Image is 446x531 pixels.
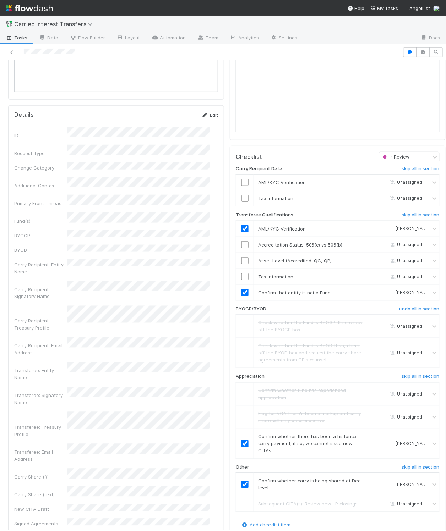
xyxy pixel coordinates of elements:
[258,411,361,424] span: Flag for VCA there's been a markup and carry share will only be prospective
[389,242,423,247] span: Unassigned
[33,33,64,44] a: Data
[6,2,53,14] img: logo-inverted-e16ddd16eac7371096b0.svg
[14,21,96,28] span: Carried Interest Transfers
[265,33,303,44] a: Settings
[402,166,440,175] a: skip all in section
[402,374,440,380] h6: skip all in section
[236,166,282,172] h6: Carry Recipient Data
[381,154,410,160] span: In Review
[389,441,395,447] img: avatar_93b89fca-d03a-423a-b274-3dd03f0a621f.png
[14,520,67,527] div: Signed Agreements
[402,212,440,218] h6: skip all in section
[14,200,67,207] div: Primary Front Thread
[258,242,343,248] span: Accreditation Status: 506(c) vs 506(b)
[370,5,398,12] a: My Tasks
[241,522,290,528] a: Add checklist item
[370,5,398,11] span: My Tasks
[14,392,67,406] div: Transferee: Signatory Name
[389,258,423,263] span: Unassigned
[14,424,67,438] div: Transferee: Treasury Profile
[258,274,293,280] span: Tax Information
[14,247,67,254] div: BYOD
[389,324,423,329] span: Unassigned
[389,502,423,507] span: Unassigned
[201,112,218,118] a: Edit
[14,449,67,463] div: Transferee: Email Address
[402,374,440,382] a: skip all in section
[258,343,361,363] span: Check whether the Fund is BYOD. If so, check off the BYOD box and request the carry share agreeme...
[389,196,423,201] span: Unassigned
[396,441,431,447] span: [PERSON_NAME]
[236,212,293,218] h6: Transferee Qualifications
[389,482,395,487] img: avatar_93b89fca-d03a-423a-b274-3dd03f0a621f.png
[399,306,440,312] h6: undo all in section
[14,367,67,381] div: Transferee: Entity Name
[415,33,446,44] a: Docs
[258,388,346,400] span: Confirm whether fund has experienced appreciation
[14,182,67,189] div: Additional Context
[402,465,440,470] h6: skip all in section
[258,195,293,201] span: Tax Information
[258,501,358,507] span: Subsequent CITA(s): Review new LP closings
[236,154,262,161] h5: Checklist
[14,261,67,275] div: Carry Recipient: Entity Name
[236,465,249,470] h6: Other
[348,5,365,12] div: Help
[70,34,105,41] span: Flow Builder
[14,132,67,139] div: ID
[14,474,67,481] div: Carry Share (#)
[14,506,67,513] div: New CITA Draft
[111,33,146,44] a: Layout
[14,150,67,157] div: Request Type
[14,491,67,498] div: Carry Share (text)
[389,415,423,420] span: Unassigned
[6,21,13,27] span: 💱
[258,320,363,333] span: Check whether the Fund is BYOGP. If so check off the BYOGP box.
[258,478,362,491] span: Confirm whether carry is being shared at Deal level
[258,290,331,295] span: Confirm that entity is not a Fund
[402,465,440,473] a: skip all in section
[402,166,440,172] h6: skip all in section
[396,226,431,231] span: [PERSON_NAME]
[389,290,395,295] img: avatar_93b89fca-d03a-423a-b274-3dd03f0a621f.png
[396,290,431,295] span: [PERSON_NAME]
[402,212,440,221] a: skip all in section
[146,33,192,44] a: Automation
[236,306,266,312] h6: BYOGP/BYOD
[258,179,306,185] span: AML/KYC Verification
[258,258,332,264] span: Asset Level (Accredited, QC, QP)
[14,111,34,118] h5: Details
[192,33,224,44] a: Team
[258,226,306,232] span: AML/KYC Verification
[6,34,28,41] span: Tasks
[389,226,395,232] img: avatar_93b89fca-d03a-423a-b274-3dd03f0a621f.png
[236,374,265,380] h6: Appreciation
[410,5,430,11] span: AngelList
[14,217,67,225] div: Fund(s)
[14,164,67,171] div: Change Category
[64,33,111,44] a: Flow Builder
[389,274,423,279] span: Unassigned
[396,482,431,487] span: [PERSON_NAME]
[14,286,67,300] div: Carry Recipient: Signatory Name
[389,392,423,397] span: Unassigned
[389,180,423,185] span: Unassigned
[399,306,440,315] a: undo all in section
[14,232,67,239] div: BYOGP
[224,33,265,44] a: Analytics
[258,434,358,454] span: Confirm whether there has been a historical carry payment; if so, we cannot issue new CITAs
[14,317,67,332] div: Carry Recipient: Treasury Profile
[14,342,67,356] div: Carry Recipient: Email Address
[389,350,423,356] span: Unassigned
[433,5,440,12] img: avatar_93b89fca-d03a-423a-b274-3dd03f0a621f.png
